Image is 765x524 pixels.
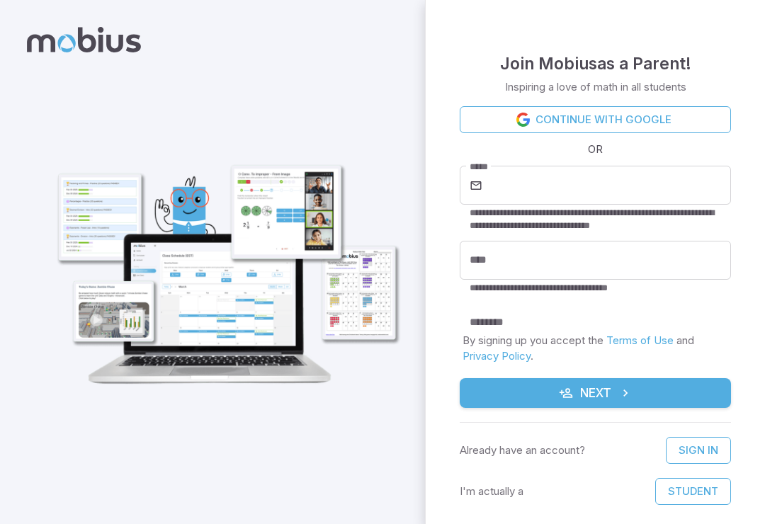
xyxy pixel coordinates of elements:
[655,478,731,505] button: Student
[463,333,728,364] p: By signing up you accept the and .
[460,378,731,408] button: Next
[460,443,585,458] p: Already have an account?
[666,437,731,464] a: Sign In
[606,334,674,347] a: Terms of Use
[40,125,408,394] img: parent_1-illustration
[460,484,523,499] p: I'm actually a
[463,349,531,363] a: Privacy Policy
[500,51,691,76] h4: Join Mobius as a Parent !
[505,79,686,95] p: Inspiring a love of math in all students
[584,142,606,157] span: OR
[460,106,731,133] a: Continue with Google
